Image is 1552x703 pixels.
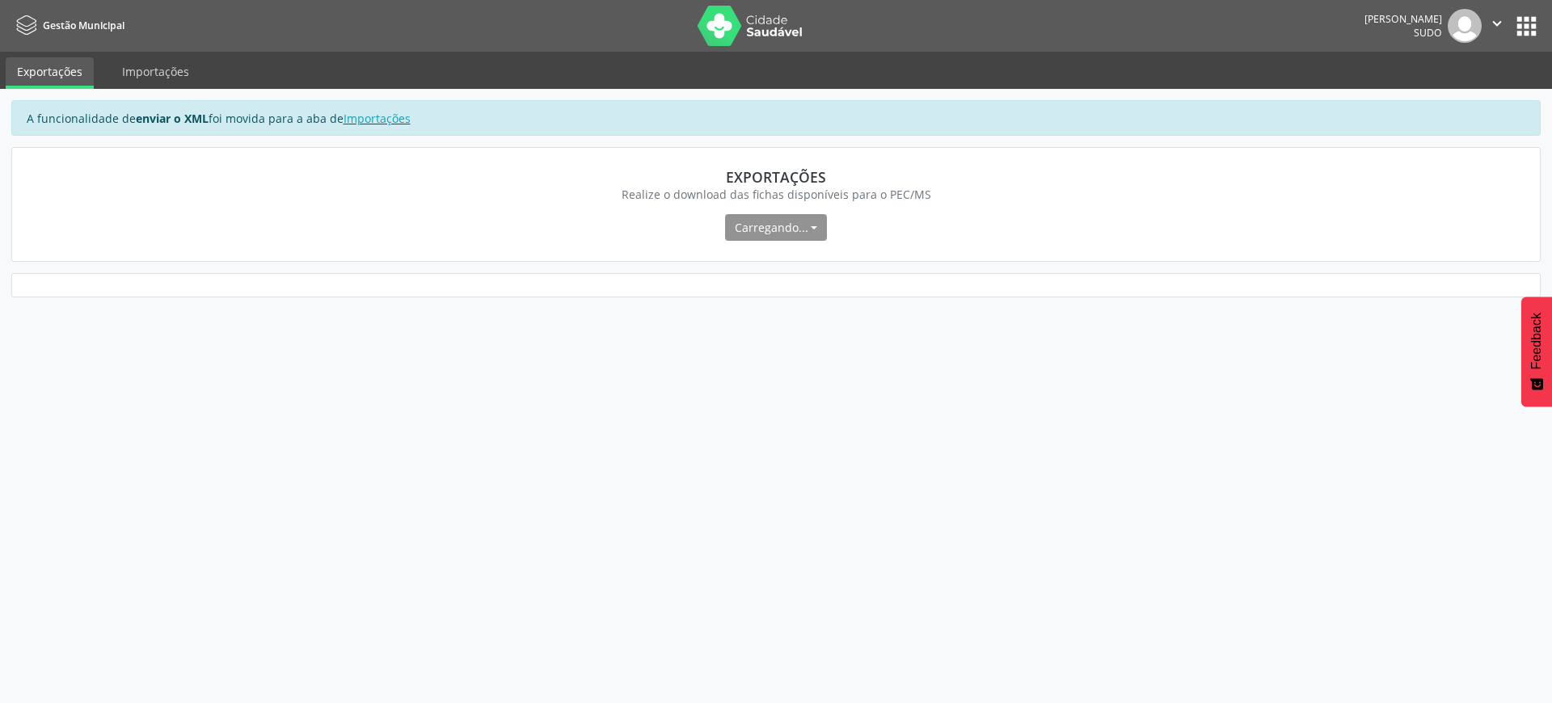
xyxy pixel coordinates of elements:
[1448,9,1482,43] img: img
[6,57,94,89] a: Exportações
[11,100,1541,136] div: A funcionalidade de foi movida para a aba de
[1488,15,1506,32] i: 
[11,12,124,39] a: Gestão Municipal
[725,214,827,242] button: Carregando...
[1521,297,1552,406] button: Feedback - Mostrar pesquisa
[1414,26,1442,40] span: Sudo
[111,57,200,86] a: Importações
[35,186,1517,203] div: Realize o download das fichas disponíveis para o PEC/MS
[1482,9,1512,43] button: 
[1512,12,1541,40] button: apps
[1529,313,1544,369] span: Feedback
[1364,12,1442,26] div: [PERSON_NAME]
[136,111,209,126] strong: enviar o XML
[35,168,1517,186] div: Exportações
[43,19,124,32] span: Gestão Municipal
[344,111,411,126] a: Importações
